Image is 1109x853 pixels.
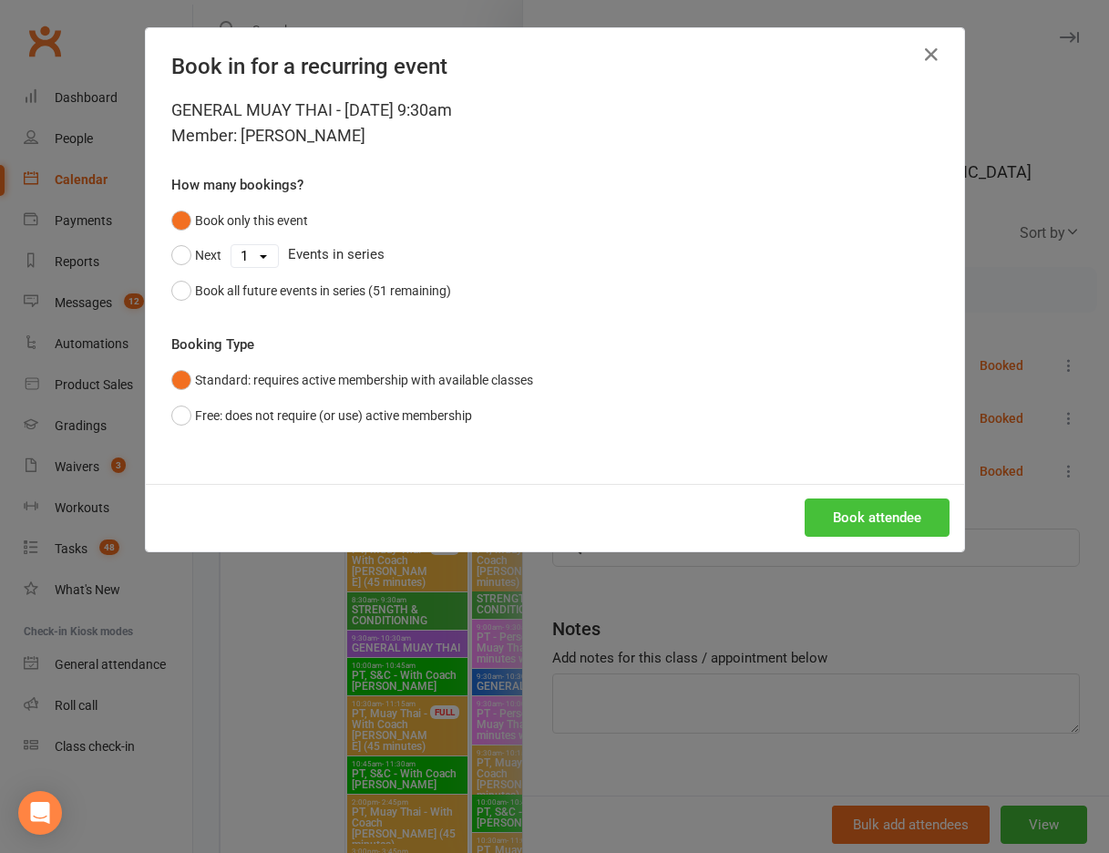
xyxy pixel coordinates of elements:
label: How many bookings? [171,174,303,196]
button: Close [917,40,946,69]
button: Book all future events in series (51 remaining) [171,273,451,308]
button: Next [171,238,221,272]
div: Book all future events in series (51 remaining) [195,281,451,301]
button: Book only this event [171,203,308,238]
button: Standard: requires active membership with available classes [171,363,533,397]
div: Open Intercom Messenger [18,791,62,835]
button: Free: does not require (or use) active membership [171,398,472,433]
div: GENERAL MUAY THAI - [DATE] 9:30am Member: [PERSON_NAME] [171,98,939,149]
div: Events in series [171,238,939,272]
label: Booking Type [171,334,254,355]
h4: Book in for a recurring event [171,54,939,79]
button: Book attendee [805,498,950,537]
